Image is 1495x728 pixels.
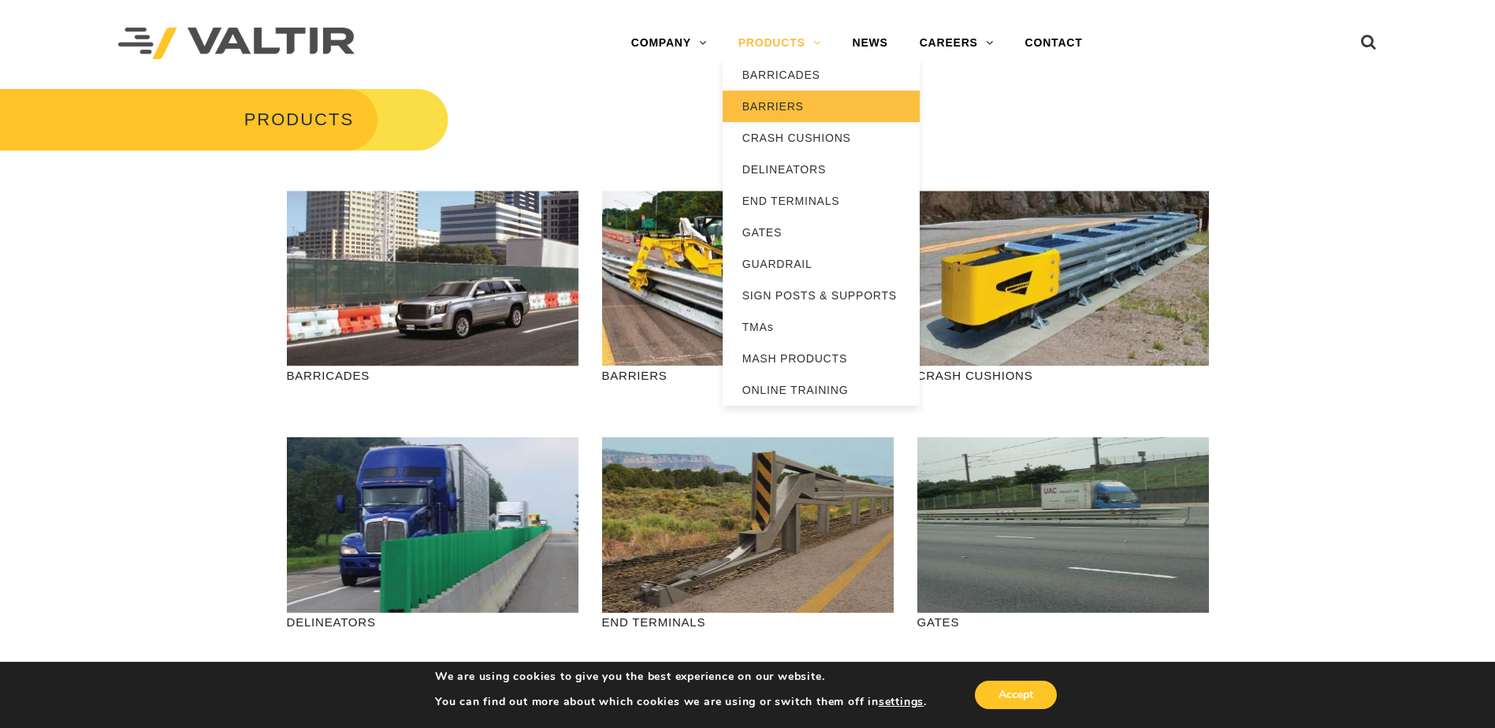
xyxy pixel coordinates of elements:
a: GUARDRAIL [723,248,920,280]
p: BARRIERS [602,366,894,384]
a: SIGN POSTS & SUPPORTS [723,280,920,311]
a: MASH PRODUCTS [723,343,920,374]
p: CRASH CUSHIONS [917,366,1209,384]
p: You can find out more about which cookies we are using or switch them off in . [435,695,927,709]
a: END TERMINALS [723,185,920,217]
a: TMAs [723,311,920,343]
p: GATES [917,613,1209,631]
a: DELINEATORS [723,154,920,185]
a: CAREERS [904,28,1010,59]
a: CONTACT [1010,28,1099,59]
a: COMPANY [615,28,723,59]
p: BARRICADES [287,366,578,384]
p: DELINEATORS [287,613,578,631]
p: END TERMINALS [602,613,894,631]
button: Accept [975,681,1057,709]
a: PRODUCTS [723,28,837,59]
a: GATES [723,217,920,248]
a: CRASH CUSHIONS [723,122,920,154]
a: BARRIERS [723,91,920,122]
p: We are using cookies to give you the best experience on our website. [435,670,927,684]
a: NEWS [837,28,904,59]
a: ONLINE TRAINING [723,374,920,406]
a: BARRICADES [723,59,920,91]
img: Valtir [118,28,355,60]
button: settings [879,695,924,709]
